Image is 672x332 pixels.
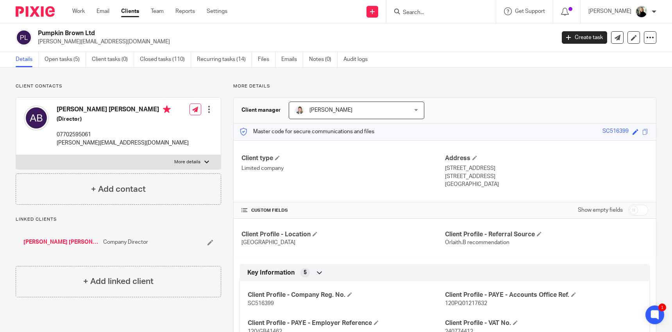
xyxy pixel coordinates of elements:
p: More details [174,159,200,165]
img: svg%3E [16,29,32,46]
a: Settings [207,7,227,15]
span: 120PQ01217632 [445,301,487,306]
a: Work [72,7,85,15]
p: [PERSON_NAME][EMAIL_ADDRESS][DOMAIN_NAME] [38,38,550,46]
a: Create task [562,31,607,44]
span: Company Director [103,238,148,246]
a: Files [258,52,275,67]
h4: Client Profile - VAT No. [445,319,642,327]
span: [PERSON_NAME] [309,107,352,113]
p: [STREET_ADDRESS] [445,164,648,172]
a: Email [97,7,109,15]
a: Team [151,7,164,15]
a: [PERSON_NAME] [PERSON_NAME] [23,238,99,246]
a: Details [16,52,39,67]
a: Emails [281,52,303,67]
h4: + Add linked client [83,275,154,287]
p: More details [233,83,656,89]
label: Show empty fields [578,206,623,214]
span: Orlaith.B recommendation [445,240,509,245]
span: 5 [304,269,307,277]
a: Client tasks (0) [92,52,134,67]
p: [GEOGRAPHIC_DATA] [445,180,648,188]
p: [PERSON_NAME][EMAIL_ADDRESS][DOMAIN_NAME] [57,139,189,147]
p: Client contacts [16,83,221,89]
span: SC516399 [248,301,274,306]
h4: [PERSON_NAME] [PERSON_NAME] [57,105,189,115]
h4: Client Profile - Location [241,230,445,239]
h4: Client Profile - PAYE - Employer Reference [248,319,445,327]
h3: Client manager [241,106,281,114]
h5: (Director) [57,115,189,123]
a: Audit logs [343,52,374,67]
p: Linked clients [16,216,221,223]
p: 07702595061 [57,131,189,139]
p: Limited company [241,164,445,172]
div: SC516399 [602,127,629,136]
h4: + Add contact [91,183,146,195]
p: [PERSON_NAME] [588,7,631,15]
a: Reports [175,7,195,15]
h4: Client Profile - Referral Source [445,230,648,239]
div: 1 [658,303,666,311]
a: Closed tasks (110) [140,52,191,67]
h4: Client Profile - PAYE - Accounts Office Ref. [445,291,642,299]
a: Open tasks (5) [45,52,86,67]
img: Carlean%20Parker%20Pic.jpg [295,105,304,115]
a: Recurring tasks (14) [197,52,252,67]
i: Primary [163,105,171,113]
img: Pixie [16,6,55,17]
h4: Client Profile - Company Reg. No. [248,291,445,299]
span: [GEOGRAPHIC_DATA] [241,240,295,245]
p: Master code for secure communications and files [239,128,374,136]
a: Clients [121,7,139,15]
img: svg%3E [24,105,49,130]
input: Search [402,9,472,16]
h4: Address [445,154,648,162]
span: Get Support [515,9,545,14]
a: Notes (0) [309,52,338,67]
h4: CUSTOM FIELDS [241,207,445,214]
h2: Pumpkin Brown Ltd [38,29,448,37]
h4: Client type [241,154,445,162]
span: Key Information [247,269,295,277]
p: [STREET_ADDRESS] [445,173,648,180]
img: %233%20-%20Judi%20-%20HeadshotPro.png [635,5,648,18]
